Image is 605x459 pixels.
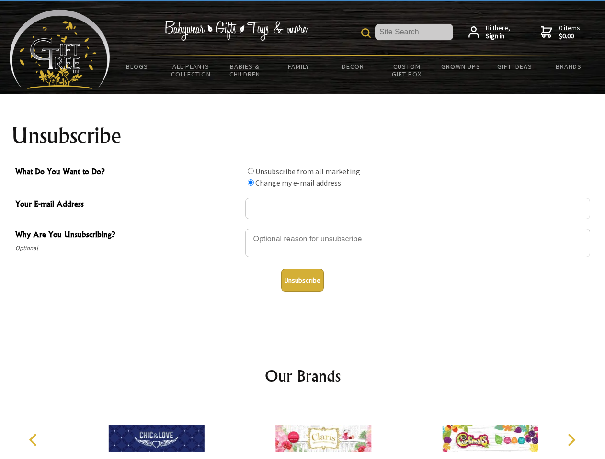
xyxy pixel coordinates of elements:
strong: Sign in [486,32,510,41]
a: Brands [542,56,596,76]
button: Next [560,429,582,450]
button: Previous [24,429,45,450]
a: Custom Gift Box [380,56,434,84]
a: Family [272,56,326,76]
a: Hi there,Sign in [468,24,510,41]
h2: Our Brands [19,364,586,387]
span: Why Are You Unsubscribing? [15,229,240,242]
a: All Plants Collection [164,56,218,84]
input: What Do You Want to Do? [248,168,254,174]
span: Hi there, [486,24,510,41]
strong: $0.00 [559,32,580,41]
h1: Unsubscribe [11,124,594,147]
label: Unsubscribe from all marketing [255,166,360,176]
input: Your E-mail Address [245,198,590,219]
textarea: Why Are You Unsubscribing? [245,229,590,257]
a: Grown Ups [434,56,488,76]
input: Site Search [375,24,453,40]
a: Decor [326,56,380,76]
span: Your E-mail Address [15,198,240,212]
button: Unsubscribe [281,269,324,292]
a: BLOGS [110,56,164,76]
span: 0 items [559,23,580,41]
a: 0 items$0.00 [541,24,580,41]
span: What Do You Want to Do? [15,165,240,179]
a: Gift Ideas [488,56,542,76]
label: Change my e-mail address [255,178,341,187]
img: Babyware - Gifts - Toys and more... [10,10,110,89]
a: Babies & Children [218,56,272,84]
input: What Do You Want to Do? [248,179,254,186]
span: Optional [15,242,240,254]
img: product search [361,28,371,38]
img: Babywear - Gifts - Toys & more [164,21,308,41]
